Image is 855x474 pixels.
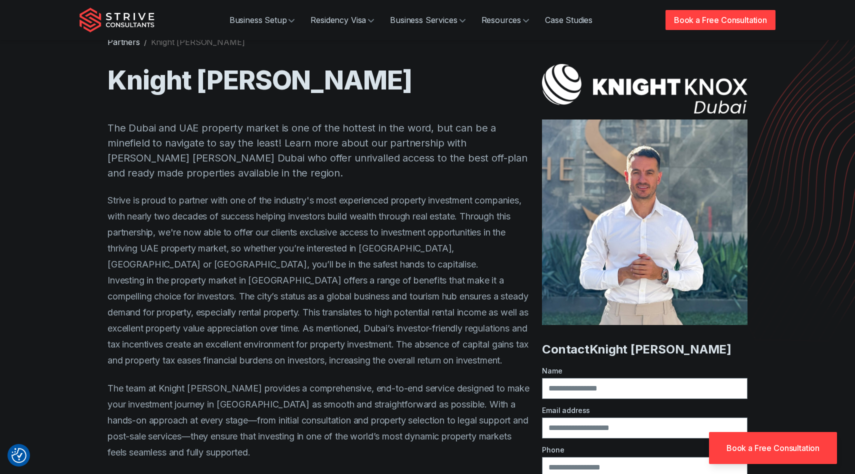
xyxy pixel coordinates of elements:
[11,448,26,463] button: Consent Preferences
[107,380,530,460] p: The team at Knight [PERSON_NAME] provides a comprehensive, end-to-end service designed to make yo...
[709,432,837,464] a: Book a Free Consultation
[542,341,747,357] h4: Contact Knight [PERSON_NAME]
[107,64,530,96] h1: Knight [PERSON_NAME]
[542,405,747,415] label: Email address
[221,10,303,30] a: Business Setup
[665,10,775,30] a: Book a Free Consultation
[542,119,747,324] img: Knight Knox
[107,192,530,368] p: Strive is proud to partner with one of the industry's most experienced property investment compan...
[542,365,747,376] label: Name
[144,37,147,47] span: /
[79,7,154,32] img: Strive Consultants
[382,10,473,30] a: Business Services
[151,36,245,48] li: Knight [PERSON_NAME]
[473,10,537,30] a: Resources
[537,10,600,30] a: Case Studies
[107,120,530,180] p: The Dubai and UAE property market is one of the hottest in the word, but can be a minefield to na...
[542,444,747,455] label: Phone
[542,64,747,113] img: Knight Knox
[302,10,382,30] a: Residency Visa
[107,37,140,47] a: Partners
[11,448,26,463] img: Revisit consent button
